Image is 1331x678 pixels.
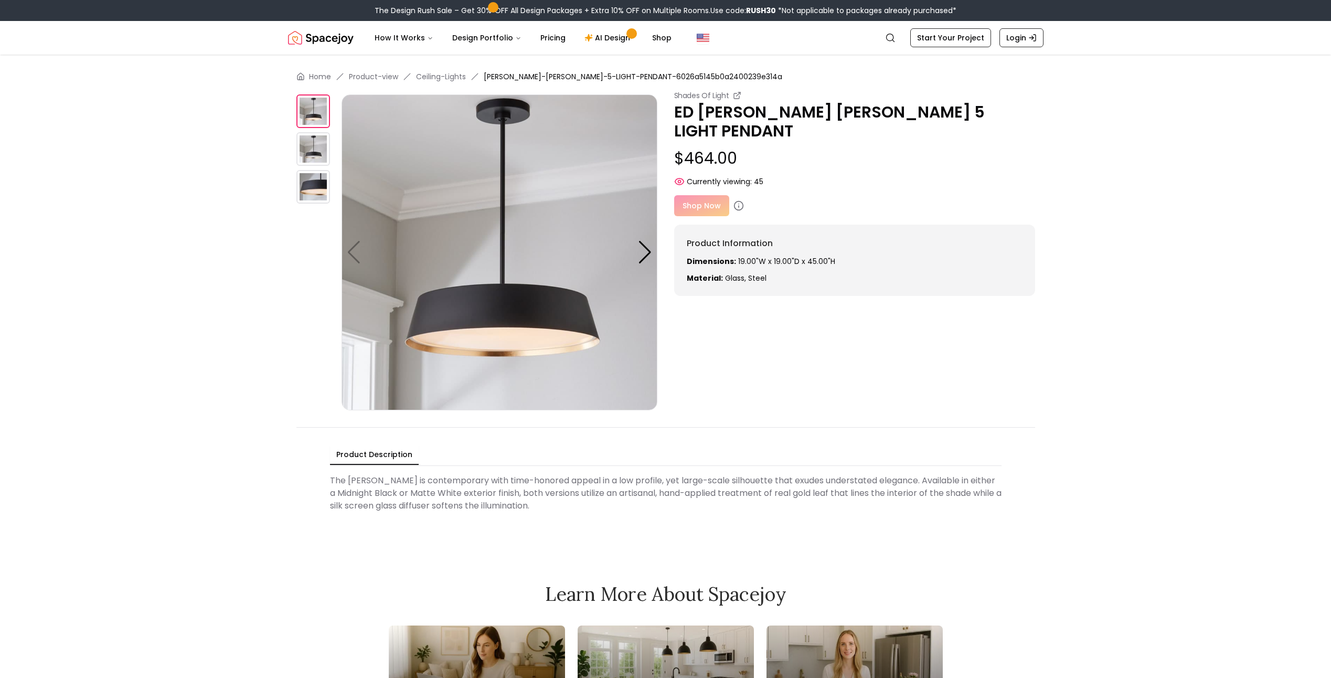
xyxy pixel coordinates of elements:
[532,27,574,48] a: Pricing
[330,445,419,465] button: Product Description
[687,256,736,267] strong: Dimensions:
[309,71,331,82] a: Home
[288,27,354,48] img: Spacejoy Logo
[296,132,330,166] img: https://storage.googleapis.com/spacejoy-main/assets/6026a5145b0a2400239e314a/product_1_ghgpj6akjdgc
[746,5,776,16] b: RUSH30
[576,27,642,48] a: AI Design
[330,470,1002,516] div: The [PERSON_NAME] is contemporary with time-honored appeal in a low profile, yet large-scale silh...
[366,27,680,48] nav: Main
[389,584,943,605] h2: Learn More About Spacejoy
[342,94,657,410] img: https://storage.googleapis.com/spacejoy-main/assets/6026a5145b0a2400239e314a/product_0_m7g2hh0bacig
[674,103,1035,141] p: ED [PERSON_NAME] [PERSON_NAME] 5 LIGHT PENDANT
[910,28,991,47] a: Start Your Project
[644,27,680,48] a: Shop
[366,27,442,48] button: How It Works
[754,176,763,187] span: 45
[288,27,354,48] a: Spacejoy
[484,71,782,82] span: [PERSON_NAME]-[PERSON_NAME]-5-LIGHT-PENDANT-6026a5145b0a2400239e314a
[674,149,1035,168] p: $464.00
[674,90,729,101] small: Shades Of Light
[444,27,530,48] button: Design Portfolio
[687,176,752,187] span: Currently viewing:
[776,5,956,16] span: *Not applicable to packages already purchased*
[296,94,330,128] img: https://storage.googleapis.com/spacejoy-main/assets/6026a5145b0a2400239e314a/product_0_m7g2hh0bacig
[288,21,1043,55] nav: Global
[416,71,466,82] a: Ceiling-Lights
[697,31,709,44] img: United States
[710,5,776,16] span: Use code:
[296,170,330,204] img: https://storage.googleapis.com/spacejoy-main/assets/6026a5145b0a2400239e314a/product_2_dle6bcdd0fad
[296,71,1035,82] nav: breadcrumb
[687,256,1023,267] p: 19.00"W x 19.00"D x 45.00"H
[687,237,1023,250] h6: Product Information
[999,28,1043,47] a: Login
[725,273,766,283] span: Glass, Steel
[375,5,956,16] div: The Design Rush Sale – Get 30% OFF All Design Packages + Extra 10% OFF on Multiple Rooms.
[687,273,723,283] strong: Material:
[349,71,398,82] a: Product-view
